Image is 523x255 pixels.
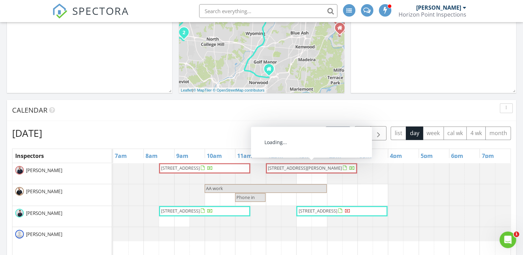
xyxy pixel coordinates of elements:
a: 12pm [266,150,285,161]
button: week [423,126,444,140]
span: [STREET_ADDRESS][PERSON_NAME] [268,165,342,171]
span: [PERSON_NAME] [25,210,64,217]
a: 1pm [297,150,312,161]
span: [PERSON_NAME] [25,167,64,174]
button: Next day [371,126,387,140]
button: cal wk [443,126,467,140]
a: 5pm [419,150,435,161]
a: 2pm [327,150,343,161]
button: [DATE] [325,126,351,140]
span: [PERSON_NAME] [25,188,64,195]
a: 3pm [358,150,373,161]
button: Previous day [355,126,371,140]
i: 2 [183,30,185,35]
span: AA work [206,185,223,191]
a: 10am [205,150,224,161]
a: 7pm [480,150,495,161]
span: [STREET_ADDRESS] [298,208,337,214]
span: Phone in [236,194,255,200]
a: Leaflet [181,88,192,92]
div: 3950 Olde Savannah Dr 7, Cincinnati, OH 45247 [184,32,188,36]
div: 2800 Norwood Ave, Cincinnati OH 45212 [269,69,273,73]
a: 11am [235,150,254,161]
a: © MapTiler [193,88,212,92]
span: Calendar [12,105,47,115]
img: headshots1270.jpg [15,166,24,174]
button: list [391,126,406,140]
a: 6pm [449,150,465,161]
div: | [179,87,266,93]
button: day [406,126,423,140]
div: [PERSON_NAME] [416,4,461,11]
input: Search everything... [199,4,337,18]
button: month [485,126,511,140]
button: 4 wk [466,126,486,140]
span: [STREET_ADDRESS] [161,165,200,171]
span: [STREET_ADDRESS] [161,208,200,214]
iframe: Intercom live chat [499,232,516,248]
a: 9am [175,150,190,161]
h2: [DATE] [12,126,42,140]
a: 7am [113,150,129,161]
span: SPECTORA [72,3,129,18]
span: [PERSON_NAME] [25,231,64,238]
a: 8am [144,150,159,161]
a: 4pm [388,150,404,161]
span: Inspectors [15,152,44,160]
a: © OpenStreetMap contributors [213,88,264,92]
img: The Best Home Inspection Software - Spectora [52,3,67,19]
div: Horizon Point Inspections [399,11,466,18]
a: SPECTORA [52,9,129,24]
div: Loveland OH 45140 [340,28,344,32]
img: headshots1260.jpg [15,209,24,217]
img: 448635409_1069519171292534_3646926802987950864_n.jpg [15,187,24,196]
span: 1 [514,232,519,237]
img: default-user-f0147aede5fd5fa78ca7ade42f37bd4542148d508eef1c3d3ea960f66861d68b.jpg [15,230,24,238]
